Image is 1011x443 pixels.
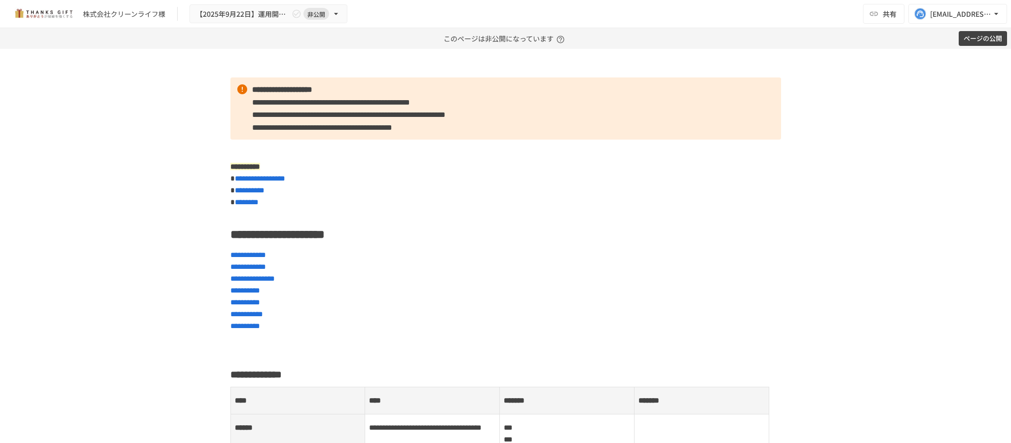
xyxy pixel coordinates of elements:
p: このページは非公開になっています [444,28,567,49]
button: 【2025年9月22日】運用開始後振り返りミーティング非公開 [189,4,347,24]
button: [EMAIL_ADDRESS][DOMAIN_NAME] [908,4,1007,24]
img: mMP1OxWUAhQbsRWCurg7vIHe5HqDpP7qZo7fRoNLXQh [12,6,75,22]
div: 株式会社クリーンライフ様 [83,9,165,19]
button: ページの公開 [959,31,1007,46]
span: 非公開 [303,9,329,19]
span: 【2025年9月22日】運用開始後振り返りミーティング [196,8,290,20]
span: 共有 [883,8,897,19]
button: 共有 [863,4,904,24]
div: [EMAIL_ADDRESS][DOMAIN_NAME] [930,8,991,20]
